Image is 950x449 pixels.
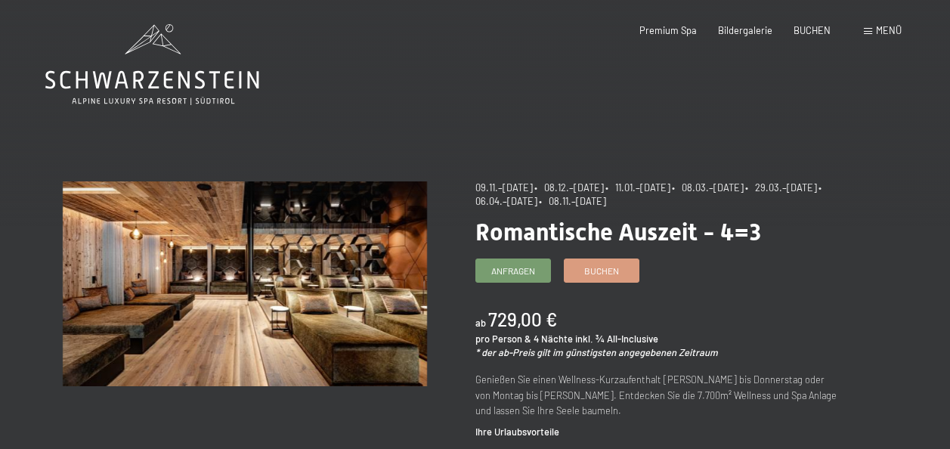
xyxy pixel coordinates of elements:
[476,259,550,282] a: Anfragen
[475,218,761,246] span: Romantische Auszeit - 4=3
[475,426,559,438] strong: Ihre Urlaubsvorteile
[718,24,772,36] a: Bildergalerie
[876,24,902,36] span: Menü
[639,24,697,36] a: Premium Spa
[475,346,718,358] em: * der ab-Preis gilt im günstigsten angegebenen Zeitraum
[672,181,744,194] span: • 08.03.–[DATE]
[584,265,619,277] span: Buchen
[539,195,606,207] span: • 08.11.–[DATE]
[534,181,604,194] span: • 08.12.–[DATE]
[491,265,535,277] span: Anfragen
[575,333,658,345] span: inkl. ¾ All-Inclusive
[534,333,573,345] span: 4 Nächte
[794,24,831,36] a: BUCHEN
[475,333,531,345] span: pro Person &
[565,259,639,282] a: Buchen
[745,181,817,194] span: • 29.03.–[DATE]
[475,317,486,329] span: ab
[475,181,826,207] span: • 06.04.–[DATE]
[63,181,427,386] img: Romantische Auszeit - 4=3
[488,308,557,330] b: 729,00 €
[605,181,670,194] span: • 11.01.–[DATE]
[475,181,533,194] span: 09.11.–[DATE]
[475,372,840,418] p: Genießen Sie einen Wellness-Kurzaufenthalt [PERSON_NAME] bis Donnerstag oder von Montag bis [PERS...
